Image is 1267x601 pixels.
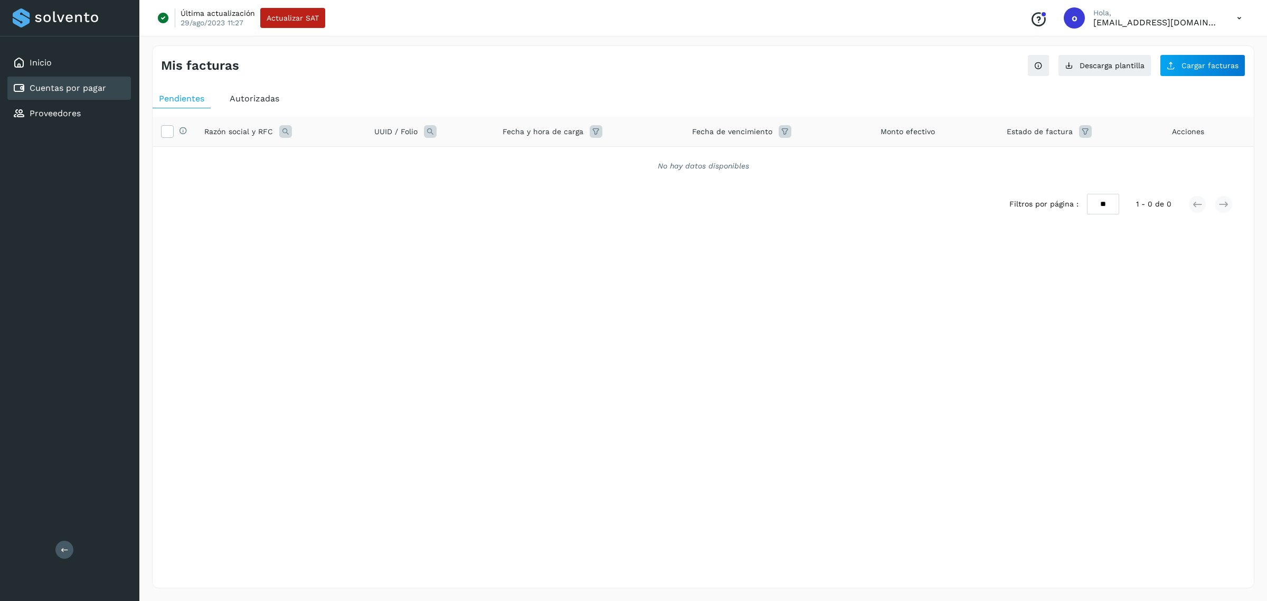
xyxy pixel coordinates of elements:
span: Pendientes [159,93,204,104]
span: Fecha y hora de carga [503,126,583,137]
div: Proveedores [7,102,131,125]
span: Cargar facturas [1181,62,1238,69]
span: Estado de factura [1007,126,1073,137]
span: Fecha de vencimiento [692,126,772,137]
span: Filtros por página : [1009,199,1079,210]
p: orlando@rfllogistics.com.mx [1093,17,1220,27]
button: Actualizar SAT [260,8,325,28]
p: Última actualización [181,8,255,18]
span: Razón social y RFC [204,126,273,137]
button: Descarga plantilla [1058,54,1151,77]
p: 29/ago/2023 11:27 [181,18,243,27]
span: Actualizar SAT [267,14,319,22]
span: Descarga plantilla [1080,62,1145,69]
h4: Mis facturas [161,58,239,73]
span: 1 - 0 de 0 [1136,199,1171,210]
span: Monto efectivo [881,126,935,137]
button: Cargar facturas [1160,54,1245,77]
p: Hola, [1093,8,1220,17]
span: Acciones [1172,126,1204,137]
a: Cuentas por pagar [30,83,106,93]
div: Inicio [7,51,131,74]
div: No hay datos disponibles [166,161,1240,172]
a: Inicio [30,58,52,68]
div: Cuentas por pagar [7,77,131,100]
span: Autorizadas [230,93,279,104]
a: Proveedores [30,108,81,118]
span: UUID / Folio [374,126,418,137]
